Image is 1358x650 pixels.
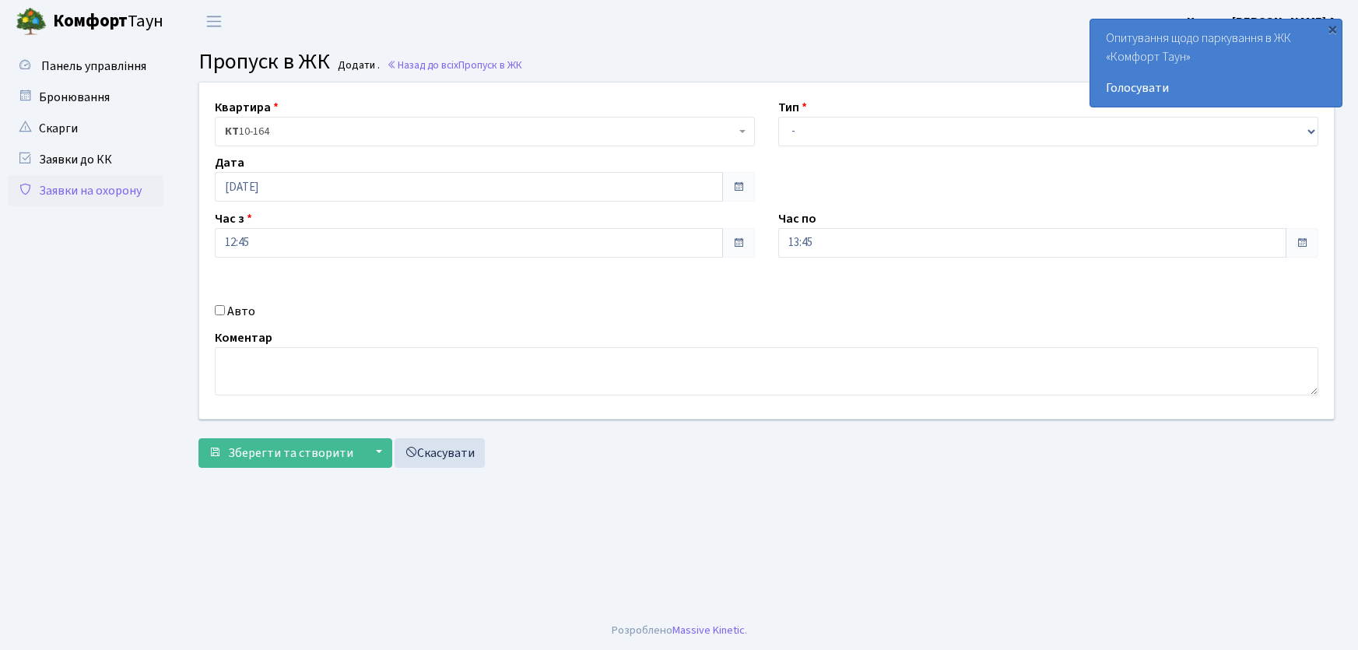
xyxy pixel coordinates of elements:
[1090,19,1342,107] div: Опитування щодо паркування в ЖК «Комфорт Таун»
[195,9,233,34] button: Переключити навігацію
[8,82,163,113] a: Бронювання
[16,6,47,37] img: logo.png
[41,58,146,75] span: Панель управління
[53,9,128,33] b: Комфорт
[8,175,163,206] a: Заявки на охорону
[672,622,745,638] a: Massive Kinetic
[53,9,163,35] span: Таун
[387,58,522,72] a: Назад до всіхПропуск в ЖК
[215,117,755,146] span: <b>КТ</b>&nbsp;&nbsp;&nbsp;&nbsp;10-164
[198,46,330,77] span: Пропуск в ЖК
[395,438,485,468] a: Скасувати
[778,209,816,228] label: Час по
[225,124,239,139] b: КТ
[228,444,353,462] span: Зберегти та створити
[335,59,380,72] small: Додати .
[778,98,807,117] label: Тип
[198,438,363,468] button: Зберегти та створити
[1106,79,1326,97] a: Голосувати
[215,153,244,172] label: Дата
[225,124,735,139] span: <b>КТ</b>&nbsp;&nbsp;&nbsp;&nbsp;10-164
[1325,21,1340,37] div: ×
[215,329,272,347] label: Коментар
[8,51,163,82] a: Панель управління
[458,58,522,72] span: Пропуск в ЖК
[227,302,255,321] label: Авто
[612,622,747,639] div: Розроблено .
[1187,12,1339,31] a: Цитрус [PERSON_NAME] А.
[1187,13,1339,30] b: Цитрус [PERSON_NAME] А.
[8,113,163,144] a: Скарги
[215,209,252,228] label: Час з
[215,98,279,117] label: Квартира
[8,144,163,175] a: Заявки до КК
